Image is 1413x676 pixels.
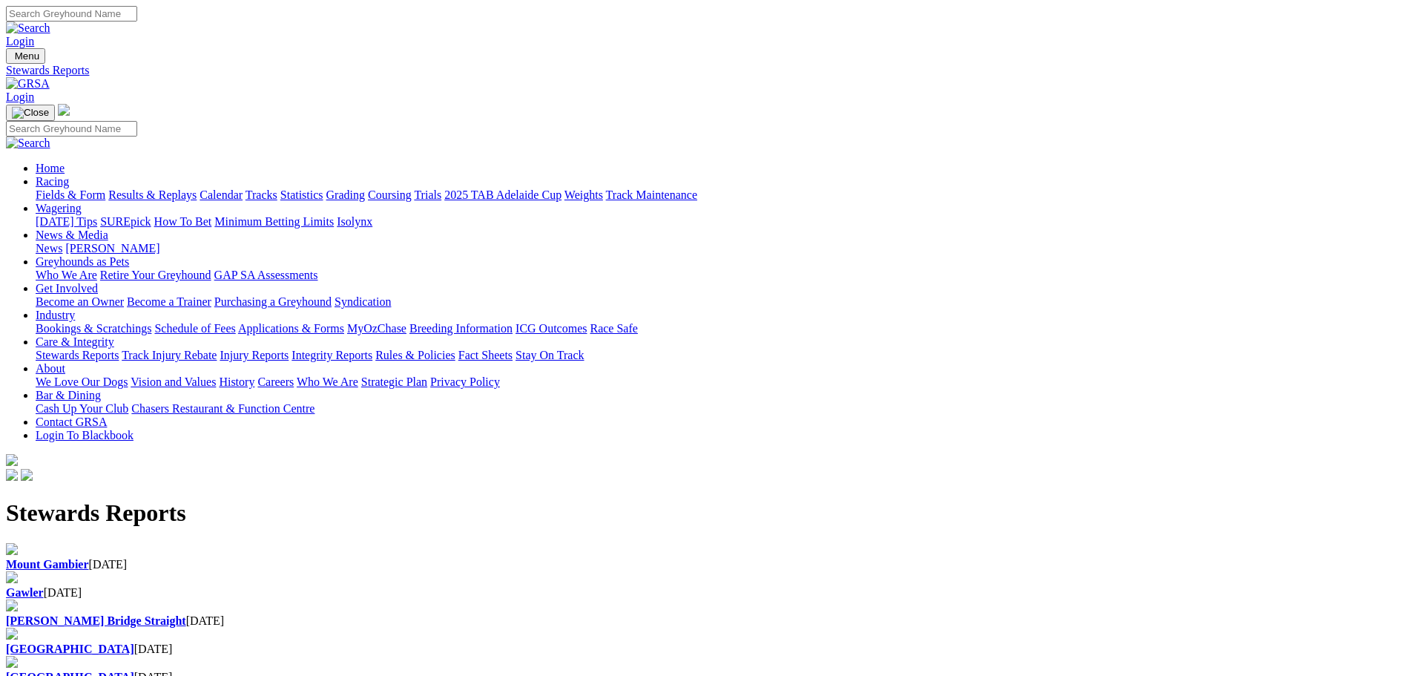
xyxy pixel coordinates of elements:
[214,269,318,281] a: GAP SA Assessments
[36,295,1407,309] div: Get Involved
[335,295,391,308] a: Syndication
[444,188,561,201] a: 2025 TAB Adelaide Cup
[6,35,34,47] a: Login
[36,162,65,174] a: Home
[36,282,98,295] a: Get Involved
[219,375,254,388] a: History
[36,402,128,415] a: Cash Up Your Club
[6,121,137,137] input: Search
[326,188,365,201] a: Grading
[458,349,513,361] a: Fact Sheets
[6,586,1407,600] div: [DATE]
[36,188,1407,202] div: Racing
[36,255,129,268] a: Greyhounds as Pets
[6,614,1407,628] div: [DATE]
[36,429,134,442] a: Login To Blackbook
[6,558,89,571] a: Mount Gambier
[516,322,587,335] a: ICG Outcomes
[238,322,344,335] a: Applications & Forms
[36,416,107,428] a: Contact GRSA
[590,322,637,335] a: Race Safe
[36,362,65,375] a: About
[347,322,406,335] a: MyOzChase
[65,242,159,255] a: [PERSON_NAME]
[6,614,186,627] a: [PERSON_NAME] Bridge Straight
[606,188,697,201] a: Track Maintenance
[36,295,124,308] a: Become an Owner
[430,375,500,388] a: Privacy Policy
[6,48,45,64] button: Toggle navigation
[36,322,1407,335] div: Industry
[246,188,277,201] a: Tracks
[6,91,34,103] a: Login
[36,309,75,321] a: Industry
[564,188,603,201] a: Weights
[6,628,18,640] img: file-red.svg
[337,215,372,228] a: Isolynx
[6,77,50,91] img: GRSA
[6,600,18,611] img: file-red.svg
[368,188,412,201] a: Coursing
[36,229,108,241] a: News & Media
[21,469,33,481] img: twitter.svg
[375,349,455,361] a: Rules & Policies
[36,202,82,214] a: Wagering
[6,586,44,599] a: Gawler
[36,322,151,335] a: Bookings & Scratchings
[131,375,216,388] a: Vision and Values
[36,349,1407,362] div: Care & Integrity
[36,389,101,401] a: Bar & Dining
[122,349,217,361] a: Track Injury Rebate
[6,6,137,22] input: Search
[6,499,1407,527] h1: Stewards Reports
[6,558,1407,571] div: [DATE]
[220,349,289,361] a: Injury Reports
[36,349,119,361] a: Stewards Reports
[409,322,513,335] a: Breeding Information
[280,188,323,201] a: Statistics
[36,375,128,388] a: We Love Our Dogs
[131,402,314,415] a: Chasers Restaurant & Function Centre
[36,375,1407,389] div: About
[6,643,134,655] a: [GEOGRAPHIC_DATA]
[36,402,1407,416] div: Bar & Dining
[6,137,50,150] img: Search
[15,50,39,62] span: Menu
[36,269,97,281] a: Who We Are
[6,571,18,583] img: file-red.svg
[12,107,49,119] img: Close
[6,643,1407,656] div: [DATE]
[154,215,212,228] a: How To Bet
[214,295,332,308] a: Purchasing a Greyhound
[200,188,243,201] a: Calendar
[6,469,18,481] img: facebook.svg
[292,349,372,361] a: Integrity Reports
[6,454,18,466] img: logo-grsa-white.png
[108,188,197,201] a: Results & Replays
[36,269,1407,282] div: Greyhounds as Pets
[100,215,151,228] a: SUREpick
[36,215,97,228] a: [DATE] Tips
[361,375,427,388] a: Strategic Plan
[154,322,235,335] a: Schedule of Fees
[6,64,1407,77] a: Stewards Reports
[6,543,18,555] img: file-red.svg
[36,335,114,348] a: Care & Integrity
[6,22,50,35] img: Search
[36,215,1407,229] div: Wagering
[36,175,69,188] a: Racing
[214,215,334,228] a: Minimum Betting Limits
[6,105,55,121] button: Toggle navigation
[257,375,294,388] a: Careers
[36,242,62,255] a: News
[516,349,584,361] a: Stay On Track
[36,242,1407,255] div: News & Media
[36,188,105,201] a: Fields & Form
[100,269,211,281] a: Retire Your Greyhound
[297,375,358,388] a: Who We Are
